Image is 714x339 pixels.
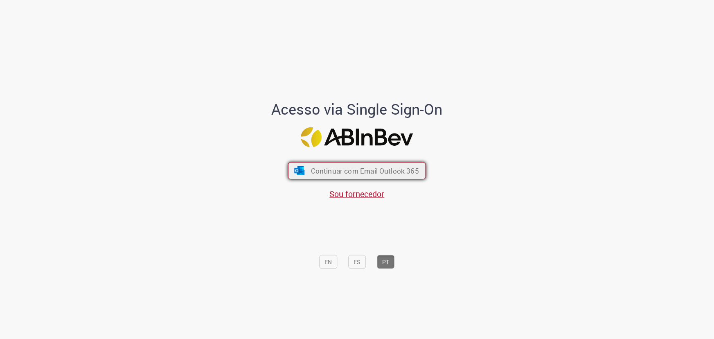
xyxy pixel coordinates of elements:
button: ES [349,255,366,269]
button: PT [377,255,395,269]
button: ícone Azure/Microsoft 360 Continuar com Email Outlook 365 [288,163,426,180]
img: Logo ABInBev [301,127,413,147]
img: ícone Azure/Microsoft 360 [293,166,305,175]
button: EN [320,255,338,269]
h1: Acesso via Single Sign-On [243,101,471,118]
span: Continuar com Email Outlook 365 [311,166,419,176]
a: Sou fornecedor [330,188,385,199]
